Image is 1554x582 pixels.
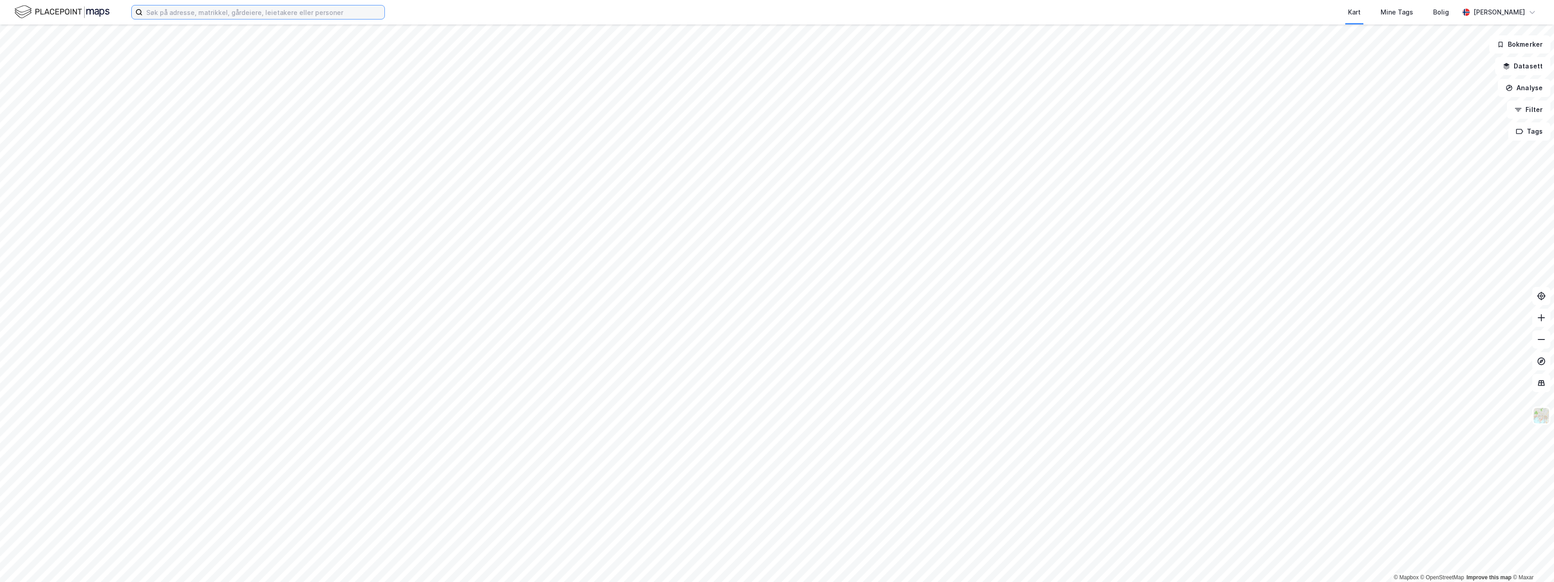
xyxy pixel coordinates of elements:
[1381,7,1413,18] div: Mine Tags
[1420,574,1464,581] a: OpenStreetMap
[1433,7,1449,18] div: Bolig
[1473,7,1525,18] div: [PERSON_NAME]
[1507,101,1550,119] button: Filter
[1495,57,1550,75] button: Datasett
[1489,35,1550,53] button: Bokmerker
[1394,574,1419,581] a: Mapbox
[14,4,110,20] img: logo.f888ab2527a4732fd821a326f86c7f29.svg
[1533,407,1550,424] img: Z
[1509,538,1554,582] iframe: Chat Widget
[143,5,384,19] input: Søk på adresse, matrikkel, gårdeiere, leietakere eller personer
[1467,574,1511,581] a: Improve this map
[1509,538,1554,582] div: Kontrollprogram for chat
[1348,7,1361,18] div: Kart
[1498,79,1550,97] button: Analyse
[1508,122,1550,141] button: Tags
